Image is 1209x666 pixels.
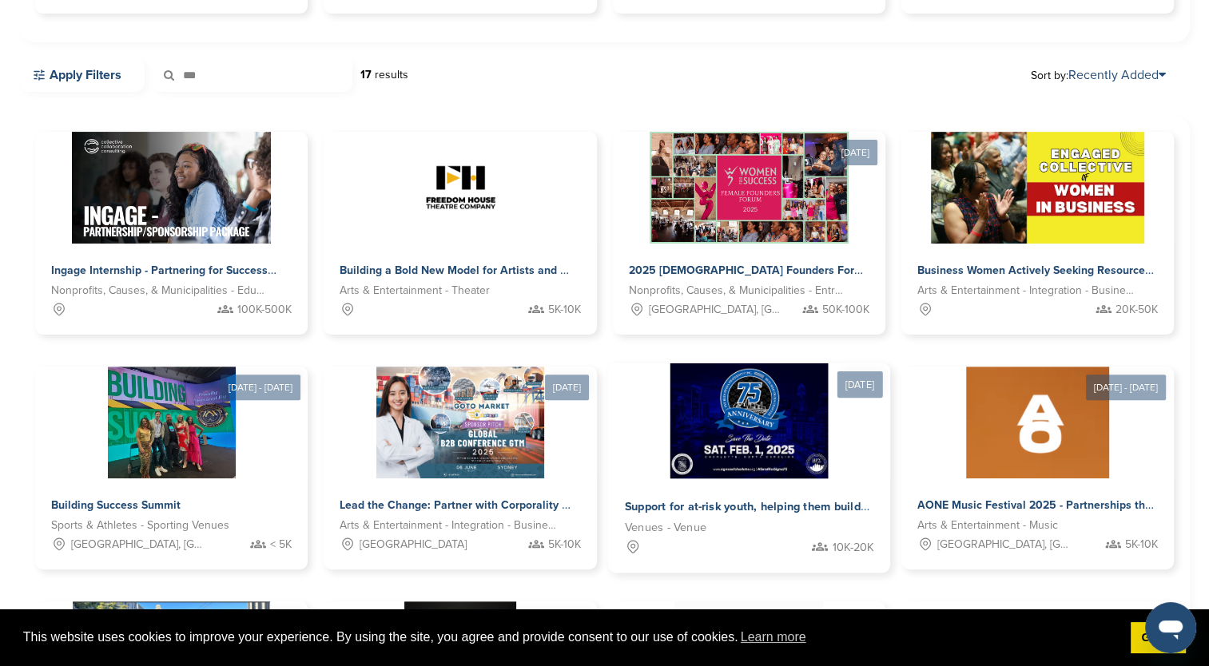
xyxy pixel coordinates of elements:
span: [GEOGRAPHIC_DATA] [360,536,467,553]
div: [DATE] [837,371,882,398]
a: Recently Added [1068,67,1166,83]
a: [DATE] - [DATE] Sponsorpitch & AONE Music Festival 2025 - Partnerships that create job opportunit... [901,341,1174,569]
span: Arts & Entertainment - Theater [340,282,490,299]
a: Sponsorpitch & Building a Bold New Model for Artists and Audiences Arts & Entertainment - Theater... [324,132,596,335]
span: Arts & Entertainment - Music [917,517,1058,534]
span: Lead the Change: Partner with Corporality Event for Executive Success [340,498,706,512]
iframe: Button to launch messaging window [1145,602,1196,653]
a: Sponsorpitch & Business Women Actively Seeking Resources Arts & Entertainment - Integration - Bus... [901,132,1174,335]
span: Support for at-risk youth, helping them build a path to success. [624,500,960,514]
img: Sponsorpitch & [376,132,544,244]
img: Sponsorpitch & [966,367,1109,478]
span: < 5K [270,536,292,553]
div: [DATE] [833,140,877,165]
span: 2025 [DEMOGRAPHIC_DATA] Founders Forum [629,264,870,277]
img: Sponsorpitch & [670,363,828,479]
span: 5K-10K [1125,536,1158,553]
span: Nonprofits, Causes, & Municipalities - Education [51,282,268,299]
img: Sponsorpitch & [931,132,1144,244]
span: This website uses cookies to improve your experience. By using the site, you agree and provide co... [23,625,1118,649]
a: learn more about cookies [738,625,809,649]
a: Apply Filters [19,58,145,92]
span: Sort by: [1031,69,1166,81]
span: Arts & Entertainment - Integration - Business [340,517,556,534]
img: Sponsorpitch & [108,367,236,478]
div: [DATE] [545,375,589,400]
div: [DATE] - [DATE] [1086,375,1166,400]
strong: 17 [360,68,372,81]
a: [DATE] Sponsorpitch & Lead the Change: Partner with Corporality Event for Executive Success Arts ... [324,341,596,569]
span: results [375,68,408,81]
a: [DATE] Sponsorpitch & Support for at-risk youth, helping them build a path to success. Venues - V... [608,337,890,573]
img: Sponsorpitch & [72,132,271,244]
span: Building Success Summit [51,498,181,512]
div: [DATE] - [DATE] [221,375,300,400]
span: 10K-20K [832,538,873,557]
span: 20K-50K [1116,301,1158,319]
span: [GEOGRAPHIC_DATA], [GEOGRAPHIC_DATA] [71,536,208,553]
a: dismiss cookie message [1131,622,1186,654]
span: Ingage Internship - Partnering for Success [51,264,268,277]
img: Sponsorpitch & [376,367,544,478]
a: [DATE] - [DATE] Sponsorpitch & Building Success Summit Sports & Athletes - Sporting Venues [GEOGR... [35,341,308,569]
span: Business Women Actively Seeking Resources [917,264,1151,277]
span: Sports & Athletes - Sporting Venues [51,517,229,534]
a: Sponsorpitch & Ingage Internship - Partnering for Success Nonprofits, Causes, & Municipalities - ... [35,132,308,335]
span: 5K-10K [548,536,581,553]
span: 50K-100K [822,301,869,319]
span: Venues - Venue [624,519,706,537]
a: [DATE] Sponsorpitch & 2025 [DEMOGRAPHIC_DATA] Founders Forum Nonprofits, Causes, & Municipalities... [613,106,885,335]
span: Building a Bold New Model for Artists and Audiences [340,264,614,277]
span: 100K-500K [237,301,292,319]
span: [GEOGRAPHIC_DATA], [GEOGRAPHIC_DATA] [649,301,785,319]
span: Arts & Entertainment - Integration - Business [917,282,1134,299]
img: Sponsorpitch & [650,132,849,244]
span: 5K-10K [548,301,581,319]
span: [GEOGRAPHIC_DATA], [GEOGRAPHIC_DATA] [937,536,1074,553]
span: Nonprofits, Causes, & Municipalities - Entrepreneurship [629,282,845,299]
